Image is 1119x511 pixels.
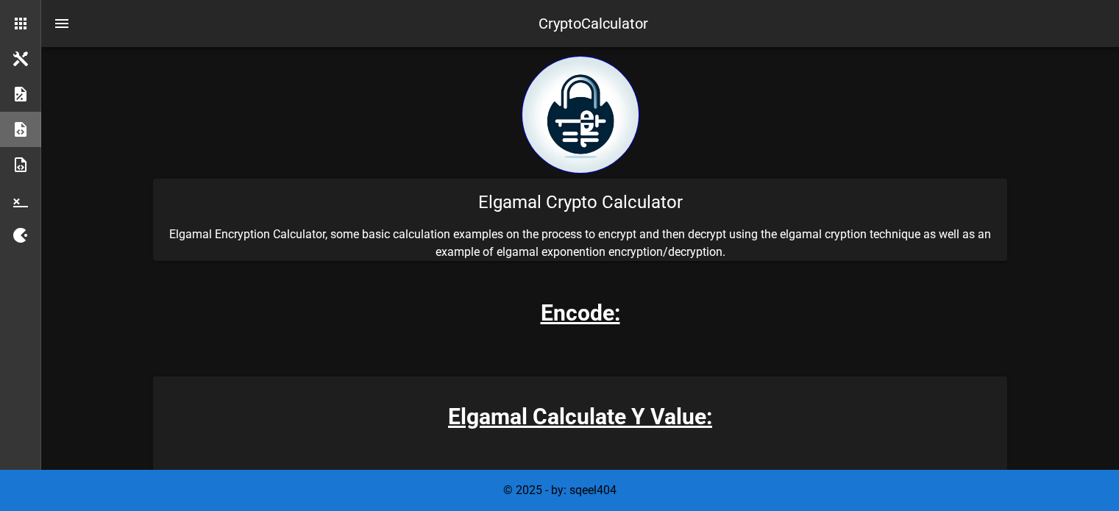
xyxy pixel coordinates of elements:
img: encryption logo [522,56,639,174]
button: nav-menu-toggle [44,6,79,41]
h3: Elgamal Calculate Y Value: [153,400,1007,433]
h3: Encode: [541,296,620,329]
div: CryptoCalculator [539,12,648,35]
p: Elgamal Encryption Calculator, some basic calculation examples on the process to encrypt and then... [153,226,1007,261]
span: © 2025 - by: sqeel404 [503,483,617,497]
a: home [522,162,639,176]
div: Elgamal Crypto Calculator [153,179,1007,226]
